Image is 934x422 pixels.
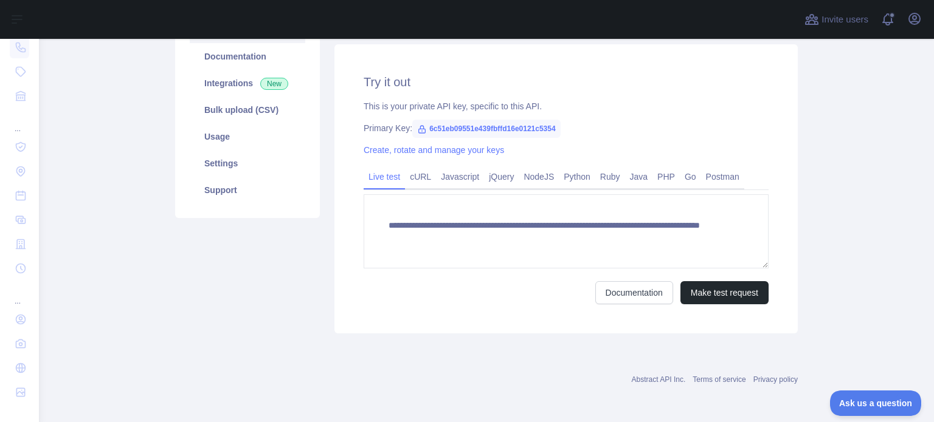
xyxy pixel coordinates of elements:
a: Documentation [190,43,305,70]
a: Javascript [436,167,484,186]
a: Usage [190,123,305,150]
a: Live test [364,167,405,186]
div: ... [10,282,29,306]
div: This is your private API key, specific to this API. [364,100,769,112]
a: Terms of service [693,375,745,384]
a: Abstract API Inc. [632,375,686,384]
a: Integrations New [190,70,305,97]
span: New [260,78,288,90]
a: Ruby [595,167,625,186]
div: Primary Key: [364,122,769,134]
a: cURL [405,167,436,186]
a: Bulk upload (CSV) [190,97,305,123]
span: Invite users [822,13,868,27]
a: Create, rotate and manage your keys [364,145,504,155]
a: Postman [701,167,744,186]
a: Privacy policy [753,375,798,384]
a: Python [559,167,595,186]
a: PHP [652,167,680,186]
iframe: Help Scout Beacon - Open [830,390,922,416]
a: Settings [190,150,305,177]
a: Java [625,167,653,186]
button: Invite users [802,10,871,29]
button: Make test request [680,281,769,304]
a: NodeJS [519,167,559,186]
h2: Try it out [364,73,769,90]
span: 6c51eb09551e439fbffd16e0121c5354 [412,120,561,138]
div: ... [10,109,29,134]
a: Support [190,177,305,203]
a: jQuery [484,167,519,186]
a: Go [680,167,701,186]
a: Documentation [595,281,673,304]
